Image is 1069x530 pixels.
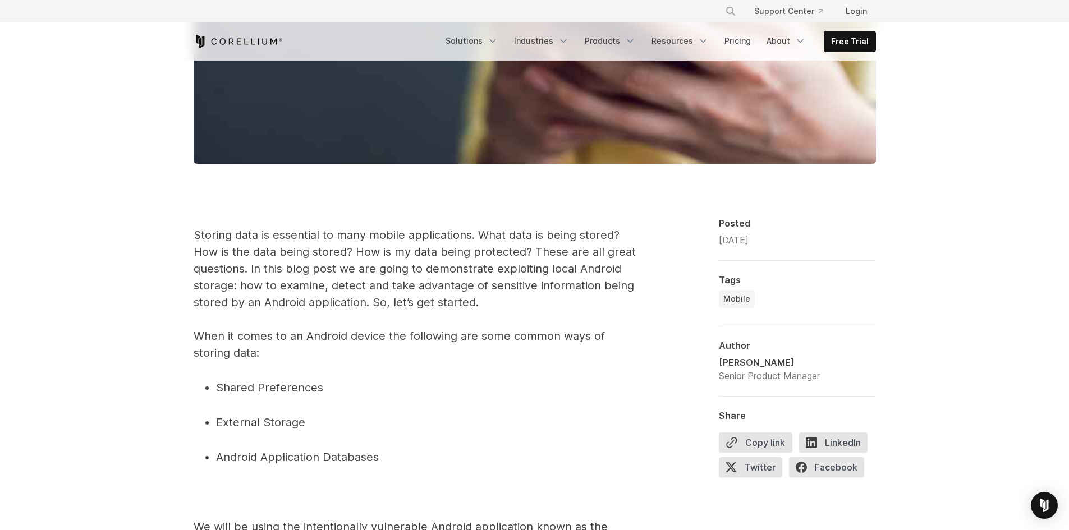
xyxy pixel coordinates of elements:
[824,31,875,52] a: Free Trial
[645,31,715,51] a: Resources
[216,449,643,466] p: Android Application Databases
[578,31,643,51] a: Products
[723,293,750,305] span: Mobile
[719,432,792,453] button: Copy link
[216,414,643,431] p: External Storage
[719,290,755,308] a: Mobile
[712,1,876,21] div: Navigation Menu
[745,1,832,21] a: Support Center
[507,31,576,51] a: Industries
[789,457,864,477] span: Facebook
[719,369,820,382] div: Senior Product Manager
[721,1,741,21] button: Search
[439,31,876,52] div: Navigation Menu
[799,432,868,453] span: LinkedIn
[789,457,871,482] a: Facebook
[216,379,643,396] p: Shared Preferences
[719,274,876,285] div: Tags
[719,218,876,229] div: Posted
[194,35,283,48] a: Corellium Home
[837,1,876,21] a: Login
[719,457,782,477] span: Twitter
[719,410,876,421] div: Share
[439,31,505,51] a: Solutions
[1031,492,1058,519] div: Open Intercom Messenger
[719,340,876,351] div: Author
[760,31,813,51] a: About
[194,227,643,361] p: Storing data is essential to many mobile applications. What data is being stored? How is the data...
[719,457,789,482] a: Twitter
[718,31,758,51] a: Pricing
[799,432,874,457] a: LinkedIn
[719,234,749,246] span: [DATE]
[719,356,820,369] div: [PERSON_NAME]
